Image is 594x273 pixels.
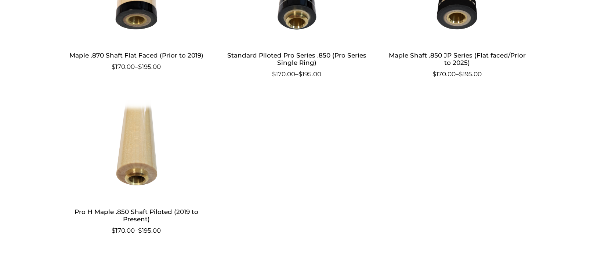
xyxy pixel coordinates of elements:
a: Pro H Maple .850 Shaft Piloted (2019 to Present) $170.00–$195.00 [65,100,208,235]
bdi: 170.00 [432,70,456,78]
h2: Maple .870 Shaft Flat Faced (Prior to 2019) [65,48,208,62]
h2: Standard Piloted Pro Series .850 (Pro Series Single Ring) [225,48,368,70]
h2: Maple Shaft .850 JP Series (Flat faced/Prior to 2025) [385,48,528,70]
span: $ [432,70,436,78]
span: $ [112,63,115,70]
bdi: 195.00 [138,226,161,234]
bdi: 170.00 [272,70,295,78]
span: – [385,70,528,79]
span: $ [298,70,302,78]
span: – [65,62,208,72]
span: $ [138,226,142,234]
img: Pro H Maple .850 Shaft Piloted (2019 to Present) [65,100,208,199]
bdi: 195.00 [138,63,161,70]
span: – [65,226,208,235]
h2: Pro H Maple .850 Shaft Piloted (2019 to Present) [65,204,208,226]
bdi: 195.00 [298,70,321,78]
span: $ [272,70,276,78]
span: $ [112,226,115,234]
bdi: 195.00 [459,70,482,78]
bdi: 170.00 [112,63,135,70]
span: $ [138,63,142,70]
bdi: 170.00 [112,226,135,234]
span: $ [459,70,463,78]
span: – [225,70,368,79]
